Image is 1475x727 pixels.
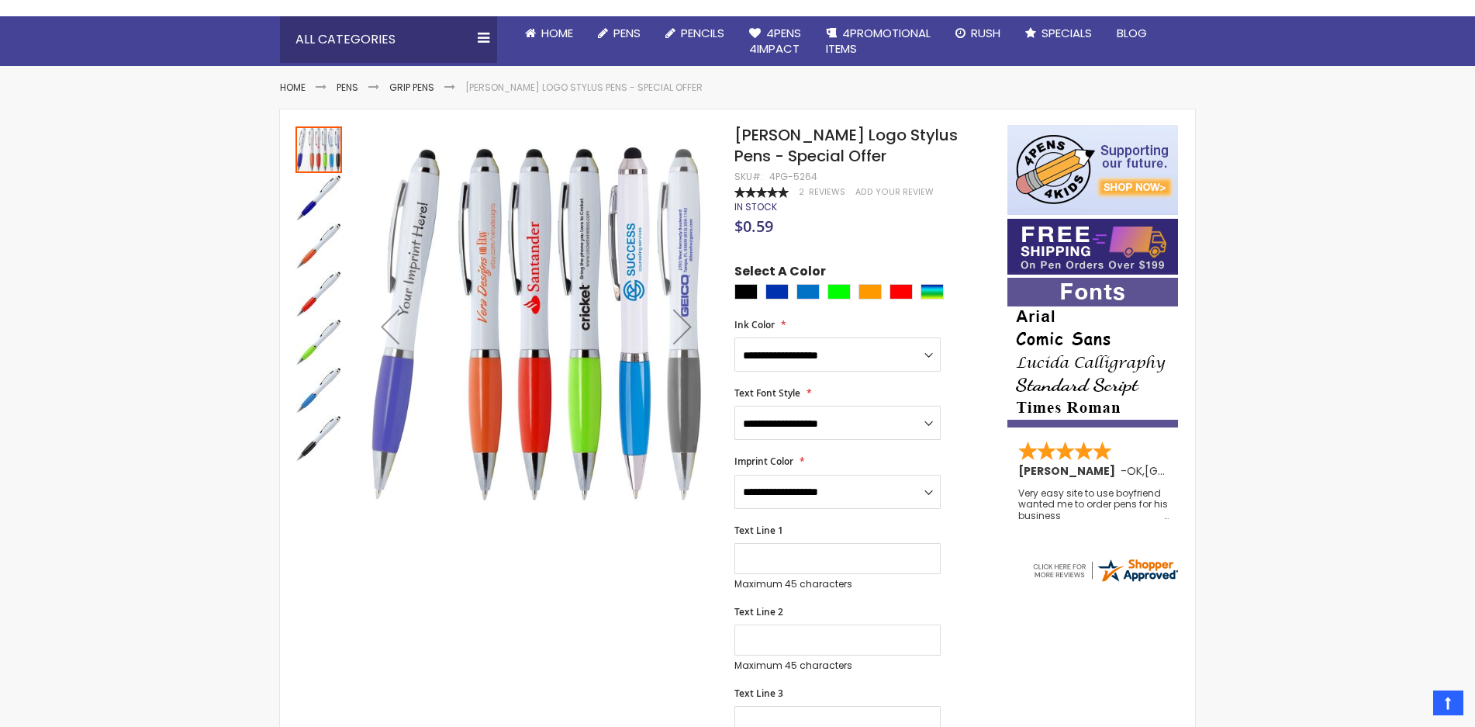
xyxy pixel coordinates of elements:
span: Imprint Color [734,455,793,468]
div: Blue Light [796,284,820,299]
img: Kimberly Logo Stylus Pens - Special Offer [359,147,713,502]
a: Pens [337,81,358,94]
span: Text Line 3 [734,687,783,700]
div: Kimberly Logo Stylus Pens - Special Offer [295,414,342,462]
div: Kimberly Logo Stylus Pens - Special Offer [295,173,344,221]
span: Home [541,25,573,41]
span: Pencils [681,25,724,41]
a: Grip Pens [389,81,434,94]
span: 4PROMOTIONAL ITEMS [826,25,931,57]
div: Next [651,125,713,528]
img: Kimberly Logo Stylus Pens - Special Offer [295,271,342,317]
span: [GEOGRAPHIC_DATA] [1145,463,1259,479]
div: Blue [765,284,789,299]
div: Orange [858,284,882,299]
img: font-personalization-examples [1007,278,1178,428]
div: Black [734,284,758,299]
div: 4PG-5264 [769,171,817,183]
span: Blog [1117,25,1147,41]
div: Kimberly Logo Stylus Pens - Special Offer [295,365,344,414]
div: Lime Green [827,284,851,299]
a: 4PROMOTIONALITEMS [813,16,943,67]
div: Kimberly Logo Stylus Pens - Special Offer [295,125,344,173]
img: Kimberly Logo Stylus Pens - Special Offer [295,175,342,221]
div: Red [889,284,913,299]
span: Rush [971,25,1000,41]
div: Kimberly Logo Stylus Pens - Special Offer [295,269,344,317]
p: Maximum 45 characters [734,578,941,590]
iframe: Google Customer Reviews [1347,685,1475,727]
span: [PERSON_NAME] [1018,463,1121,479]
strong: SKU [734,170,763,183]
a: Home [280,81,306,94]
a: Pencils [653,16,737,50]
div: Kimberly Logo Stylus Pens - Special Offer [295,221,344,269]
a: Specials [1013,16,1104,50]
span: Reviews [809,186,845,198]
div: 100% [734,187,789,198]
a: Rush [943,16,1013,50]
a: Pens [586,16,653,50]
span: Specials [1041,25,1092,41]
img: Free shipping on orders over $199 [1007,219,1178,275]
span: - , [1121,463,1259,479]
span: $0.59 [734,216,773,237]
span: Text Font Style [734,386,800,400]
span: Text Line 1 [734,524,783,537]
img: Kimberly Logo Stylus Pens - Special Offer [295,367,342,414]
a: Home [513,16,586,50]
a: 2 Reviews [799,186,848,198]
span: Select A Color [734,263,826,284]
div: Availability [734,201,777,213]
img: Kimberly Logo Stylus Pens - Special Offer [295,415,342,462]
img: 4pens.com widget logo [1031,556,1180,584]
img: Kimberly Logo Stylus Pens - Special Offer [295,223,342,269]
a: 4Pens4impact [737,16,813,67]
span: In stock [734,200,777,213]
p: Maximum 45 characters [734,659,941,672]
div: Kimberly Logo Stylus Pens - Special Offer [295,317,344,365]
span: Pens [613,25,641,41]
div: Previous [359,125,421,528]
span: 4Pens 4impact [749,25,801,57]
span: OK [1127,463,1142,479]
span: 2 [799,186,804,198]
div: Very easy site to use boyfriend wanted me to order pens for his business [1018,488,1169,521]
span: [PERSON_NAME] Logo Stylus Pens - Special Offer [734,124,958,167]
a: Blog [1104,16,1159,50]
a: 4pens.com certificate URL [1031,574,1180,587]
a: Add Your Review [855,186,934,198]
span: Ink Color [734,318,775,331]
li: [PERSON_NAME] Logo Stylus Pens - Special Offer [465,81,703,94]
img: Kimberly Logo Stylus Pens - Special Offer [295,319,342,365]
img: 4pens 4 kids [1007,125,1178,215]
span: Text Line 2 [734,605,783,618]
div: All Categories [280,16,497,63]
div: Assorted [921,284,944,299]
